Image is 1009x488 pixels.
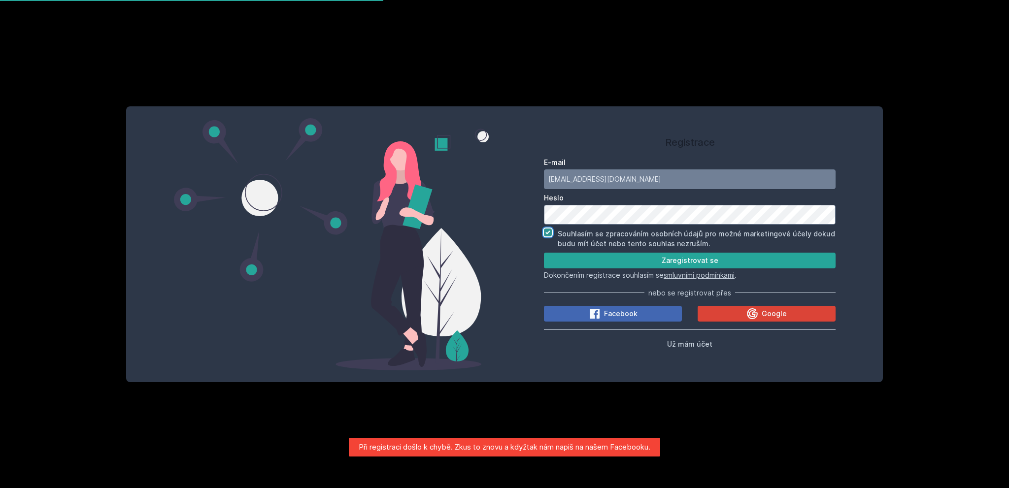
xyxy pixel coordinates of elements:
label: Heslo [544,193,836,203]
input: Tvoje e-mailová adresa [544,169,836,189]
span: Google [762,309,787,319]
span: nebo se registrovat přes [648,288,731,298]
label: Souhlasím se zpracováním osobních údajů pro možné marketingové účely dokud budu mít účet nebo ten... [558,229,835,248]
button: Už mám účet [667,338,712,350]
button: Google [698,306,836,322]
span: Facebook [604,309,638,319]
label: E-mail [544,158,836,167]
p: Dokončením registrace souhlasím se . [544,270,836,280]
a: smluvními podmínkami [664,271,735,279]
button: Facebook [544,306,682,322]
button: Zaregistrovat se [544,253,836,268]
h1: Registrace [544,135,836,150]
div: Při registraci došlo k chybě. Zkus to znovu a kdyžtak nám napiš na našem Facebooku. [349,438,660,456]
span: Už mám účet [667,340,712,348]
